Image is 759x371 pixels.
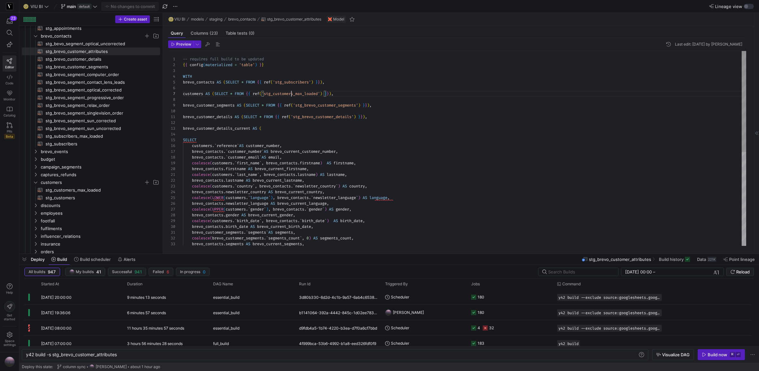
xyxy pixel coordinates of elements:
[168,73,175,79] div: 4
[257,80,259,85] span: {
[235,160,237,166] span: `
[168,91,175,97] div: 7
[22,94,160,101] a: stg_brevo_segment_progressive_order​​​​​​​​​​
[124,257,135,262] span: Alerts
[3,120,16,142] a: PRsBeta
[208,15,224,23] button: staging
[262,91,320,96] span: 'stg_customers_max_loaded'
[168,160,175,166] div: 19
[253,126,257,131] span: AS
[46,25,153,32] span: stg_appointments​​​​​​​​​​
[223,80,226,85] span: (
[22,132,160,140] div: Press SPACE to select this row.
[168,114,175,120] div: 11
[76,270,94,274] span: My builds
[168,108,175,114] div: 10
[3,329,16,349] a: Spacesettings
[176,268,210,276] button: In progress0
[108,268,146,276] button: Successful941
[46,48,153,55] span: stg_brevo_customer_attributes​​​​​​​​​​
[46,109,153,117] span: stg_brevo_segment_singlevision_order​​​​​​​​​​
[167,15,187,23] button: 🌝VIU BI
[223,149,226,154] span: .
[183,103,235,108] span: brevo_customer_segments
[7,129,12,133] span: PRs
[280,155,282,160] span: ,
[226,149,228,154] span: `
[22,2,50,11] button: 🌝VIU BI
[115,15,150,23] button: Create asset
[46,56,153,63] span: stg_brevo_customer_details​​​​​​​​​​
[168,17,173,22] span: 🌝
[237,103,241,108] span: AS
[168,68,175,73] div: 3
[41,32,144,40] span: brevo_contacts
[213,321,239,336] span: essential_build
[167,269,169,274] span: 6
[213,336,229,351] span: full_build
[168,120,175,125] div: 12
[63,365,86,369] span: column sync
[365,103,367,108] span: }
[176,42,191,47] span: Preview
[96,365,127,369] span: [PERSON_NAME]
[46,94,153,101] span: stg_brevo_segment_progressive_order​​​​​​​​​​
[214,143,217,148] span: `
[5,290,13,294] span: Help
[659,257,684,262] span: Build history
[237,160,259,166] span: first_name
[205,62,232,67] span: materialized
[203,62,205,67] span: (
[180,270,200,274] span: In progress
[239,143,244,148] span: AS
[271,80,273,85] span: (
[22,86,160,94] div: Press SPACE to select this row.
[3,72,16,88] a: Code
[228,155,259,160] span: customer_email
[183,137,196,142] span: SELECT
[367,103,369,108] span: )
[264,149,268,154] span: AS
[22,155,160,163] div: Press SPACE to select this row.
[675,42,742,47] div: Last edit: [DATE] by [PERSON_NAME]
[22,32,160,40] div: Press SPACE to select this row.
[41,156,159,163] span: budget
[226,31,254,35] span: Table tests
[112,270,132,274] span: Successful
[22,94,160,101] div: Press SPACE to select this row.
[22,71,160,78] div: Press SPACE to select this row.
[262,155,266,160] span: AS
[22,117,160,125] a: stg_brevo_segment_sun_corrected​​​​​​​​​​
[46,79,153,86] span: stg_brevo_segment_contact_lens_leads​​​​​​​​​​
[183,91,203,96] span: customers
[260,15,323,23] button: stg_brevo_customer_attributes
[4,134,15,139] span: Beta
[80,257,111,262] span: Build scheduler
[22,55,160,63] a: stg_brevo_customer_details​​​​​​​​​​
[22,24,160,32] a: stg_appointments​​​​​​​​​​
[22,178,160,186] div: Press SPACE to select this row.
[213,290,239,305] span: essential_build
[4,113,15,117] span: Catalog
[295,320,381,335] div: d9fdb4a5-1b74-4220-b3ea-d7f0a6cf7bbd
[183,62,185,67] span: {
[22,55,160,63] div: Press SPACE to select this row.
[46,194,153,202] span: stg_customers​​​​​​​​​​
[259,155,262,160] span: `
[291,114,354,119] span: 'stg_brevo_customer_details'
[168,79,175,85] div: 5
[168,40,194,48] button: Preview
[46,117,153,125] span: stg_brevo_segment_sun_corrected​​​​​​​​​​
[259,126,262,131] span: (
[209,17,222,22] span: staging
[22,101,160,109] a: stg_brevo_segment_relax_order​​​​​​​​​​
[57,257,67,262] span: Build
[255,62,257,67] span: )
[259,62,262,67] span: }
[22,186,160,194] a: stg_customers_max_loaded​​​​​​​​​​
[214,91,228,96] span: SELECT
[41,225,159,232] span: fulfilments
[363,103,365,108] span: }
[328,17,332,21] img: undefined
[41,248,159,255] span: orders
